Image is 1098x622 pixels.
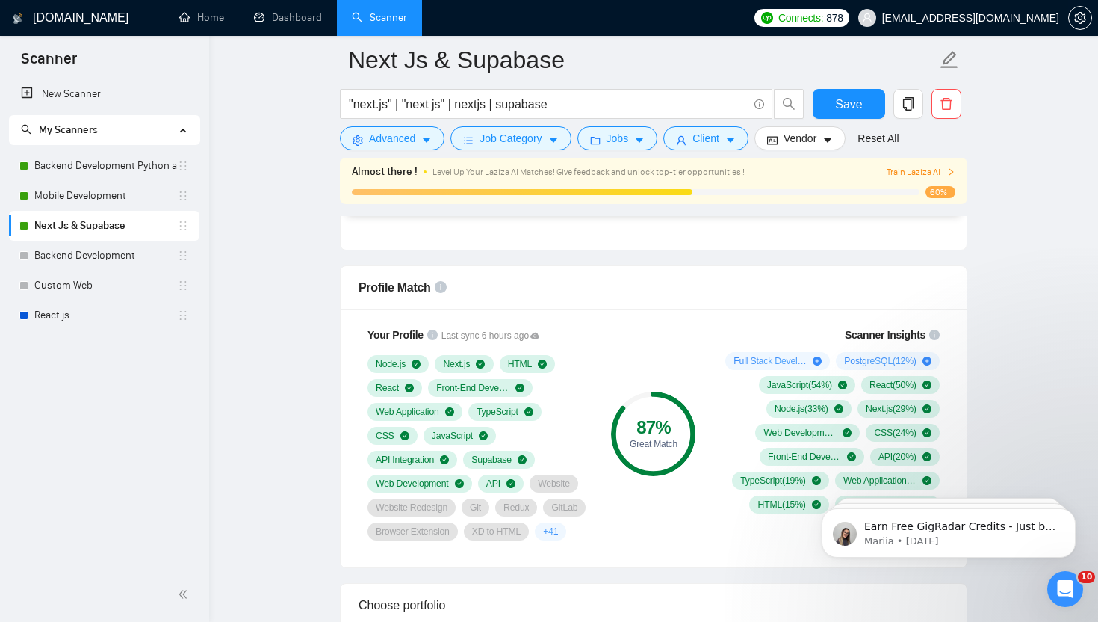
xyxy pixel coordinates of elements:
span: caret-down [822,135,833,146]
li: Next Js & Supabase [9,211,199,241]
span: Last sync 6 hours ago [441,329,539,343]
span: check-circle [922,476,931,485]
span: Git [470,502,481,514]
span: bars [463,135,474,146]
span: Node.js [376,358,406,370]
span: 10 [1078,571,1095,583]
span: setting [353,135,363,146]
span: Almost there ! [352,164,418,180]
button: Save [813,89,885,119]
a: Reset All [857,130,899,147]
span: My Scanners [21,123,98,136]
span: check-circle [847,452,856,461]
a: Next Js & Supabase [34,211,177,241]
span: check-circle [834,404,843,413]
span: check-circle [445,407,454,416]
span: holder [177,250,189,262]
span: Front-End Development ( 22 %) [768,451,841,463]
span: 878 [826,10,843,26]
span: right [946,167,955,176]
span: React [376,382,399,394]
span: holder [177,310,189,321]
img: upwork-logo.png [761,12,773,24]
span: plus-circle [922,357,931,366]
span: holder [177,220,189,232]
span: check-circle [922,428,931,437]
li: Backend Development [9,241,199,271]
a: dashboardDashboard [254,11,322,24]
span: search [775,97,803,111]
a: homeHome [179,11,224,24]
span: API ( 20 %) [878,451,916,463]
span: user [676,135,686,146]
span: caret-down [548,135,559,146]
span: check-circle [838,381,847,389]
button: settingAdvancedcaret-down [340,126,444,150]
span: check-circle [479,431,488,440]
span: check-circle [476,360,485,369]
span: Scanner Insights [845,330,925,340]
span: check-circle [400,431,409,440]
span: check-circle [538,360,547,369]
span: info-circle [427,330,438,340]
span: caret-down [634,135,645,146]
span: check-circle [518,455,527,464]
span: copy [894,97,922,111]
span: edit [940,50,959,70]
span: delete [932,97,961,111]
span: CSS [376,430,394,442]
button: folderJobscaret-down [577,126,658,150]
a: React.js [34,301,177,330]
span: check-circle [524,407,533,416]
span: Redux [503,502,529,514]
span: Vendor [784,130,816,147]
span: CSS ( 24 %) [874,427,916,439]
span: info-circle [754,99,764,109]
span: search [21,124,31,135]
span: check-circle [405,384,414,392]
span: Next.js ( 29 %) [866,403,916,415]
input: Search Freelance Jobs... [349,95,748,114]
span: check-circle [506,479,515,488]
span: info-circle [435,281,447,293]
span: + 41 [543,526,558,538]
div: 87 % [611,419,695,437]
span: holder [177,280,189,292]
span: Full Stack Development ( 68 %) [733,355,807,367]
button: delete [931,89,961,119]
span: HTML [508,358,533,370]
span: API [486,478,500,490]
li: New Scanner [9,79,199,109]
span: Connects: [778,10,823,26]
span: check-circle [922,404,931,413]
button: Train Laziza AI [887,165,955,179]
span: Save [835,95,862,114]
span: Website Redesign [376,502,447,514]
span: API Integration [376,454,434,466]
input: Scanner name... [348,41,937,78]
a: setting [1068,12,1092,24]
span: Next.js [443,358,470,370]
span: check-circle [843,428,852,437]
span: check-circle [812,476,821,485]
span: Jobs [607,130,629,147]
span: 60% [925,186,955,198]
span: Web Application [376,406,439,418]
span: caret-down [421,135,432,146]
span: Web Development ( 26 %) [763,427,837,439]
a: Backend Development [34,241,177,271]
span: Web Development [376,478,449,490]
button: copy [893,89,923,119]
button: userClientcaret-down [663,126,748,150]
span: Client [692,130,719,147]
span: holder [177,160,189,172]
a: Backend Development Python and Go [34,151,177,181]
span: Level Up Your Laziza AI Matches! Give feedback and unlock top-tier opportunities ! [432,167,745,177]
span: holder [177,190,189,202]
span: Job Category [480,130,542,147]
span: TypeScript [477,406,518,418]
button: setting [1068,6,1092,30]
